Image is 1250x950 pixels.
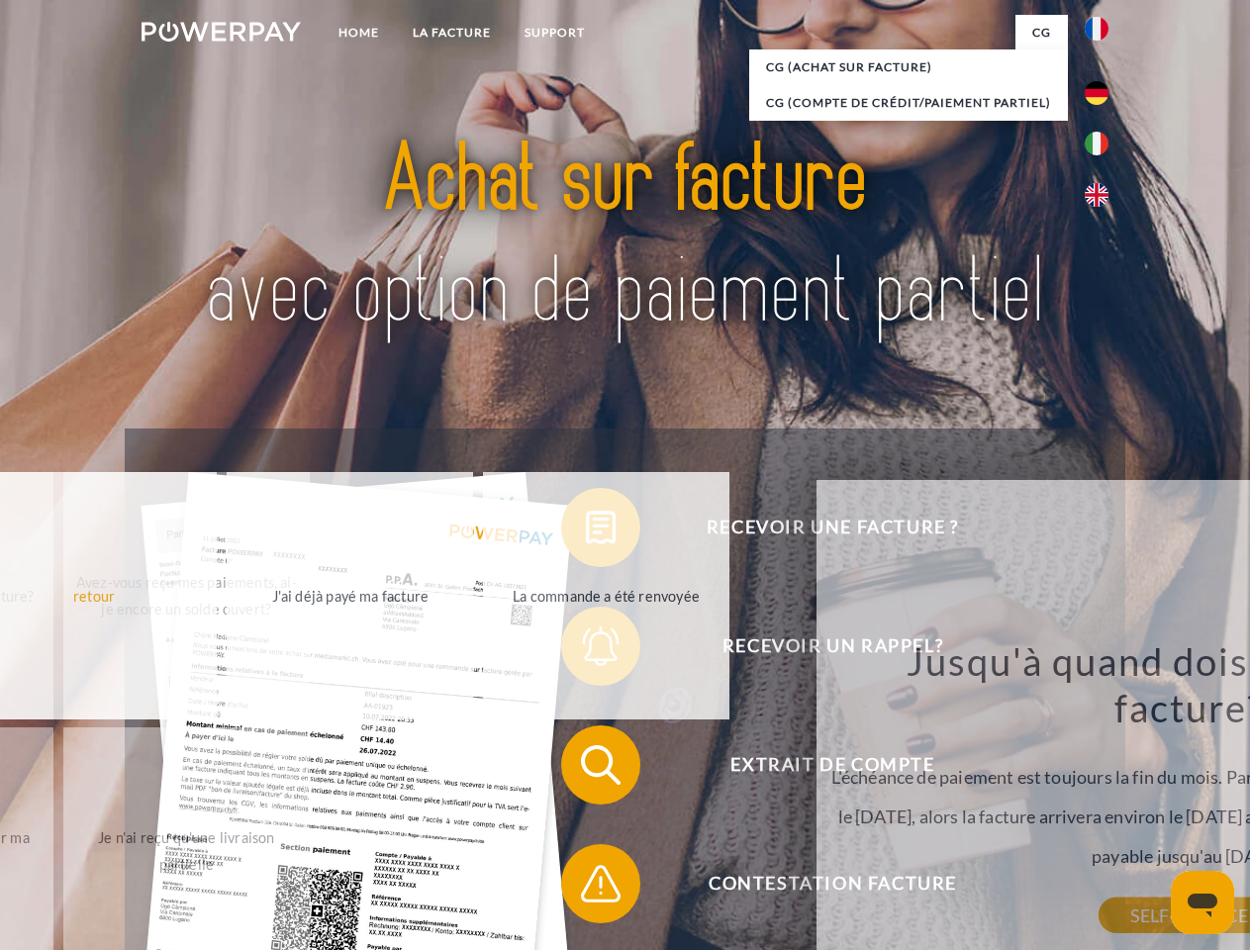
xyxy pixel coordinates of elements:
button: Extrait de compte [561,725,1076,805]
img: qb_warning.svg [576,859,625,908]
a: LA FACTURE [396,15,508,50]
iframe: Bouton de lancement de la fenêtre de messagerie [1171,871,1234,934]
a: Support [508,15,602,50]
div: Je n'ai reçu qu'une livraison partielle [75,824,298,878]
button: Contestation Facture [561,844,1076,923]
img: logo-powerpay-white.svg [142,22,301,42]
img: de [1085,81,1108,105]
img: qb_search.svg [576,740,625,790]
img: fr [1085,17,1108,41]
div: La commande a été renvoyée [495,582,718,609]
img: title-powerpay_fr.svg [189,95,1061,379]
a: Home [322,15,396,50]
img: en [1085,183,1108,207]
a: CG (Compte de crédit/paiement partiel) [749,85,1068,121]
a: CG (achat sur facture) [749,49,1068,85]
div: J'ai déjà payé ma facture [239,582,461,609]
img: it [1085,132,1108,155]
a: CG [1015,15,1068,50]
